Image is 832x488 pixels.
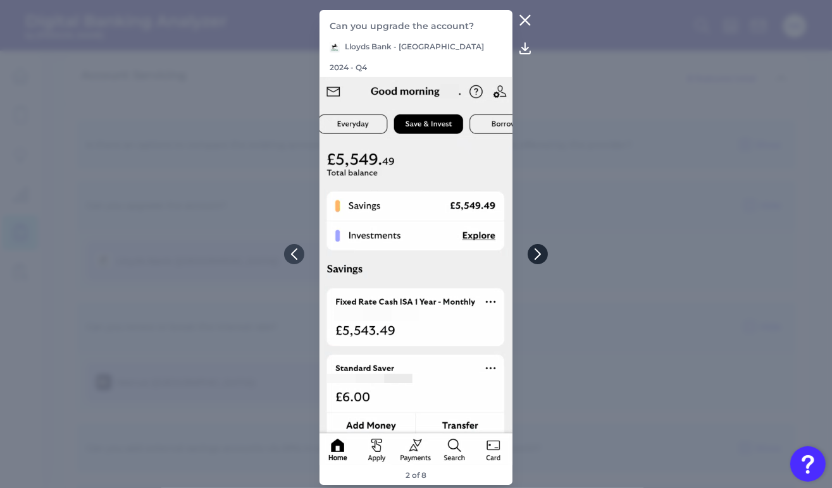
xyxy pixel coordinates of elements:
img: Lloyds Bank [330,42,340,52]
footer: 2 of 8 [400,465,432,485]
img: 3433aa-Lloyds Bank-Savings-Q4 2024.png [320,77,512,465]
p: 2024 - Q4 [330,63,367,72]
p: Can you upgrade the account? [330,20,502,32]
p: Lloyds Bank - [GEOGRAPHIC_DATA] [330,42,484,52]
button: Open Resource Center [790,446,826,482]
